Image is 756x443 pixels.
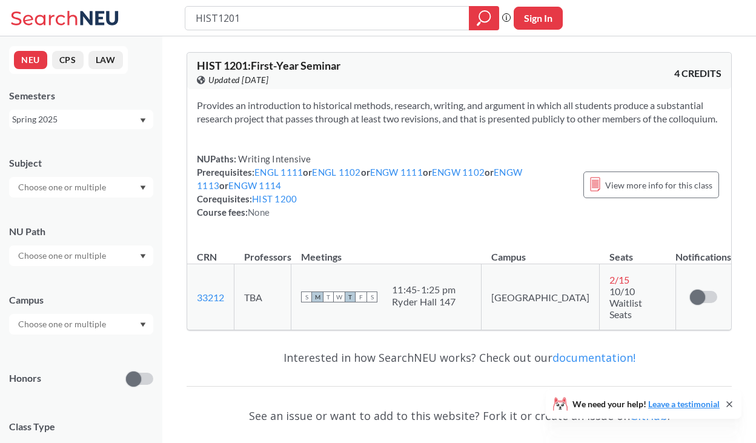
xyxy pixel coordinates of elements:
a: 33212 [197,291,224,303]
input: Choose one or multiple [12,317,114,331]
a: ENGL 1102 [312,167,360,178]
div: Spring 2025Dropdown arrow [9,110,153,129]
div: Dropdown arrow [9,245,153,266]
span: 4 CREDITS [674,67,721,80]
th: Notifications [675,238,731,264]
th: Meetings [291,238,482,264]
span: View more info for this class [605,178,712,193]
div: Campus [9,293,153,307]
th: Campus [482,238,600,264]
span: T [345,291,356,302]
section: Provides an introduction to historical methods, research, writing, and argument in which all stud... [197,99,721,125]
span: We need your help! [572,400,720,408]
svg: Dropdown arrow [140,185,146,190]
td: [GEOGRAPHIC_DATA] [482,264,600,330]
div: CRN [197,250,217,264]
p: Honors [9,371,41,385]
a: documentation! [552,350,635,365]
th: Seats [600,238,675,264]
a: ENGW 1111 [370,167,423,178]
svg: magnifying glass [477,10,491,27]
span: Class Type [9,420,153,433]
span: Writing Intensive [236,153,311,164]
div: 11:45 - 1:25 pm [392,284,456,296]
span: S [301,291,312,302]
a: ENGW 1114 [228,180,281,191]
svg: Dropdown arrow [140,322,146,327]
span: 2 / 15 [609,274,629,285]
div: Semesters [9,89,153,102]
span: S [366,291,377,302]
div: Dropdown arrow [9,314,153,335]
button: Sign In [514,7,563,30]
span: M [312,291,323,302]
span: F [356,291,366,302]
button: CPS [52,51,84,69]
div: See an issue or want to add to this website? Fork it or create an issue on . [187,398,732,433]
td: TBA [234,264,291,330]
button: NEU [14,51,47,69]
span: HIST 1201 : First-Year Seminar [197,59,340,72]
div: Subject [9,156,153,170]
input: Class, professor, course number, "phrase" [194,8,460,28]
div: magnifying glass [469,6,499,30]
span: W [334,291,345,302]
input: Choose one or multiple [12,248,114,263]
button: LAW [88,51,123,69]
div: Spring 2025 [12,113,139,126]
span: Updated [DATE] [208,73,268,87]
input: Choose one or multiple [12,180,114,195]
a: HIST 1200 [252,193,297,204]
svg: Dropdown arrow [140,118,146,123]
div: Ryder Hall 147 [392,296,456,308]
div: NU Path [9,225,153,238]
span: 10/10 Waitlist Seats [609,285,642,320]
a: ENGL 1111 [254,167,303,178]
span: T [323,291,334,302]
a: ENGW 1102 [432,167,485,178]
div: Interested in how SearchNEU works? Check out our [187,340,732,375]
div: NUPaths: Prerequisites: or or or or or Corequisites: Course fees: [197,152,571,219]
svg: Dropdown arrow [140,254,146,259]
span: None [248,207,270,218]
a: Leave a testimonial [648,399,720,409]
th: Professors [234,238,291,264]
div: Dropdown arrow [9,177,153,198]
